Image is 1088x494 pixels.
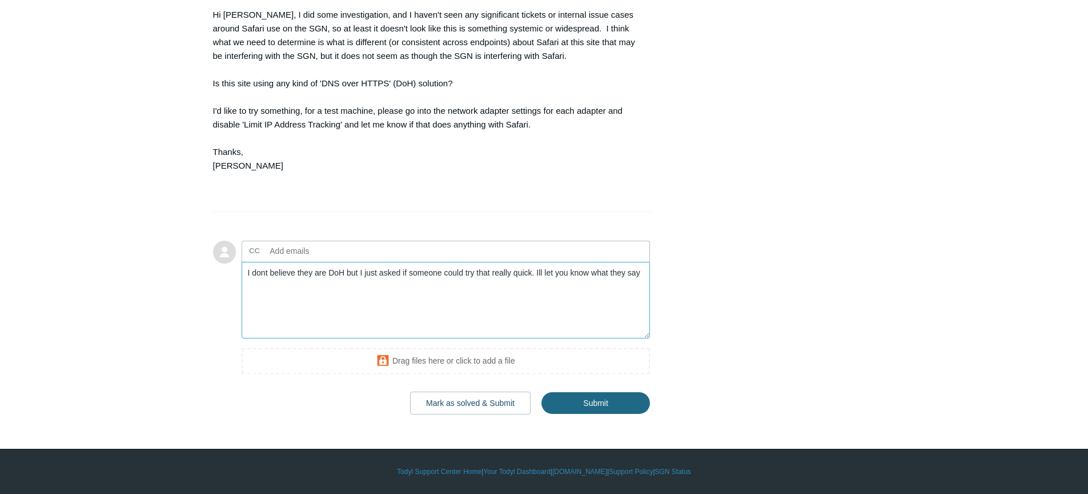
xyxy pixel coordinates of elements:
input: Submit [541,392,650,414]
a: Your Todyl Dashboard [483,467,550,477]
div: | | | | [213,467,876,477]
textarea: Add your reply [242,262,651,339]
a: Support Policy [609,467,653,477]
div: Hi [PERSON_NAME], I did some investigation, and I haven't seen any significant tickets or interna... [213,8,639,200]
a: Todyl Support Center Home [397,467,481,477]
input: Add emails [266,242,388,260]
a: [DOMAIN_NAME] [552,467,607,477]
button: Mark as solved & Submit [410,392,531,415]
label: CC [249,242,260,260]
a: SGN Status [655,467,691,477]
